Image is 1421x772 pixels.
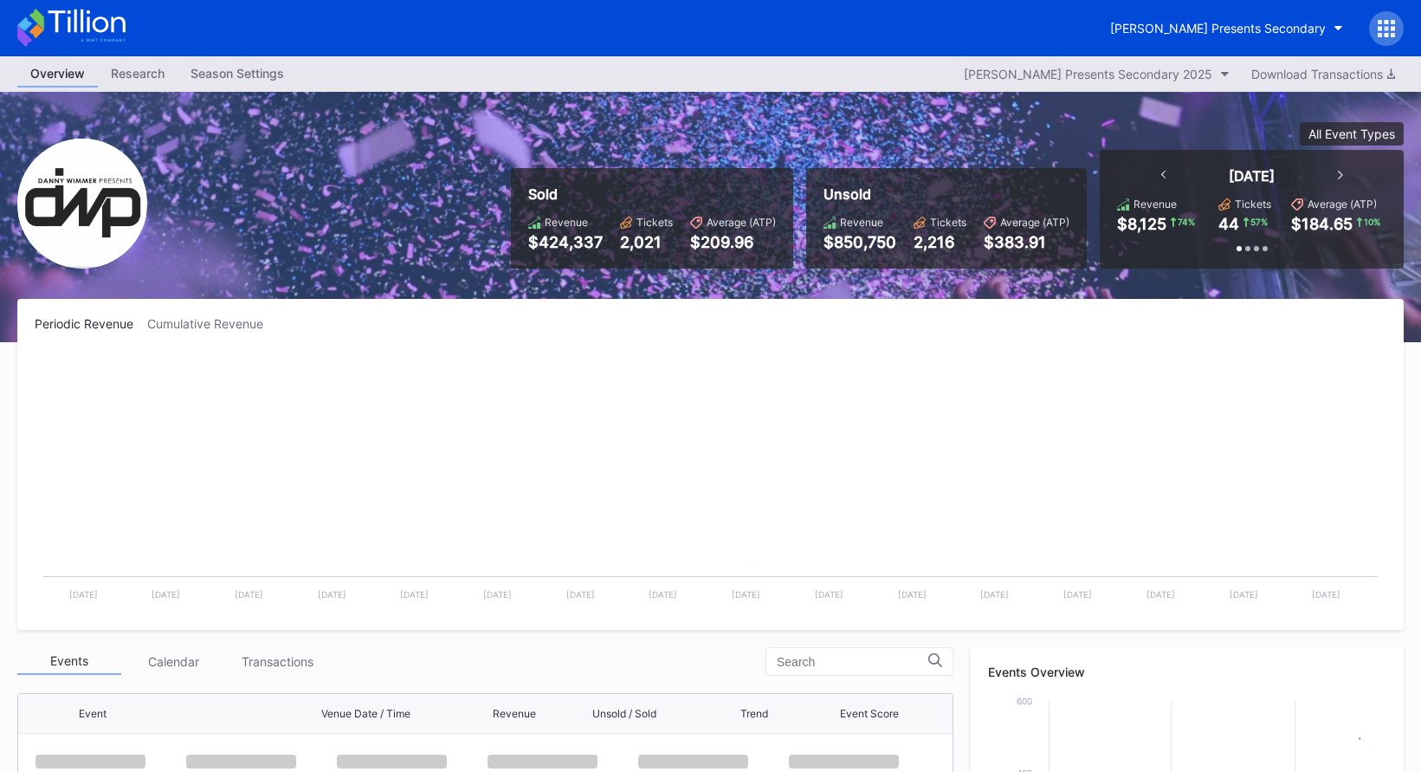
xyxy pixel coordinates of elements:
[1134,198,1177,211] div: Revenue
[528,185,776,203] div: Sold
[964,67,1212,81] div: [PERSON_NAME] Presents Secondary 2025
[1362,215,1382,229] div: 10 %
[898,589,927,600] text: [DATE]
[732,589,760,600] text: [DATE]
[1300,122,1404,146] button: All Event Types
[1235,198,1271,211] div: Tickets
[980,589,1009,600] text: [DATE]
[1249,215,1269,229] div: 57 %
[17,139,147,269] img: Danny_Wimmer_Presents_Secondary.png
[1230,589,1258,600] text: [DATE]
[79,707,107,720] div: Event
[69,589,98,600] text: [DATE]
[98,61,178,86] div: Research
[225,648,329,675] div: Transactions
[1017,696,1032,706] text: 600
[690,233,776,251] div: $209.96
[636,216,673,229] div: Tickets
[914,233,966,251] div: 2,216
[1110,21,1326,36] div: [PERSON_NAME] Presents Secondary
[620,233,673,251] div: 2,021
[17,648,121,675] div: Events
[955,62,1238,86] button: [PERSON_NAME] Presents Secondary 2025
[235,589,263,600] text: [DATE]
[545,216,588,229] div: Revenue
[1063,589,1092,600] text: [DATE]
[988,665,1386,679] div: Events Overview
[35,353,1386,613] svg: Chart title
[1229,167,1275,185] div: [DATE]
[318,589,346,600] text: [DATE]
[1251,67,1395,81] div: Download Transactions
[1291,215,1353,233] div: $184.65
[147,316,277,331] div: Cumulative Revenue
[1308,198,1377,211] div: Average (ATP)
[1312,589,1340,600] text: [DATE]
[1097,12,1356,44] button: [PERSON_NAME] Presents Secondary
[777,655,928,669] input: Search
[815,589,843,600] text: [DATE]
[528,233,603,251] div: $424,337
[1000,216,1069,229] div: Average (ATP)
[840,216,883,229] div: Revenue
[566,589,595,600] text: [DATE]
[178,61,297,88] a: Season Settings
[483,589,512,600] text: [DATE]
[649,589,677,600] text: [DATE]
[1308,127,1395,141] div: All Event Types
[984,233,1069,251] div: $383.91
[824,233,896,251] div: $850,750
[824,185,1069,203] div: Unsold
[152,589,180,600] text: [DATE]
[121,648,225,675] div: Calendar
[98,61,178,88] a: Research
[17,61,98,88] a: Overview
[1117,215,1166,233] div: $8,125
[592,707,656,720] div: Unsold / Sold
[1146,589,1175,600] text: [DATE]
[740,707,768,720] div: Trend
[178,61,297,86] div: Season Settings
[707,216,776,229] div: Average (ATP)
[493,707,536,720] div: Revenue
[930,216,966,229] div: Tickets
[400,589,429,600] text: [DATE]
[35,316,147,331] div: Periodic Revenue
[321,707,410,720] div: Venue Date / Time
[1176,215,1197,229] div: 74 %
[840,707,899,720] div: Event Score
[1218,215,1239,233] div: 44
[1243,62,1404,86] button: Download Transactions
